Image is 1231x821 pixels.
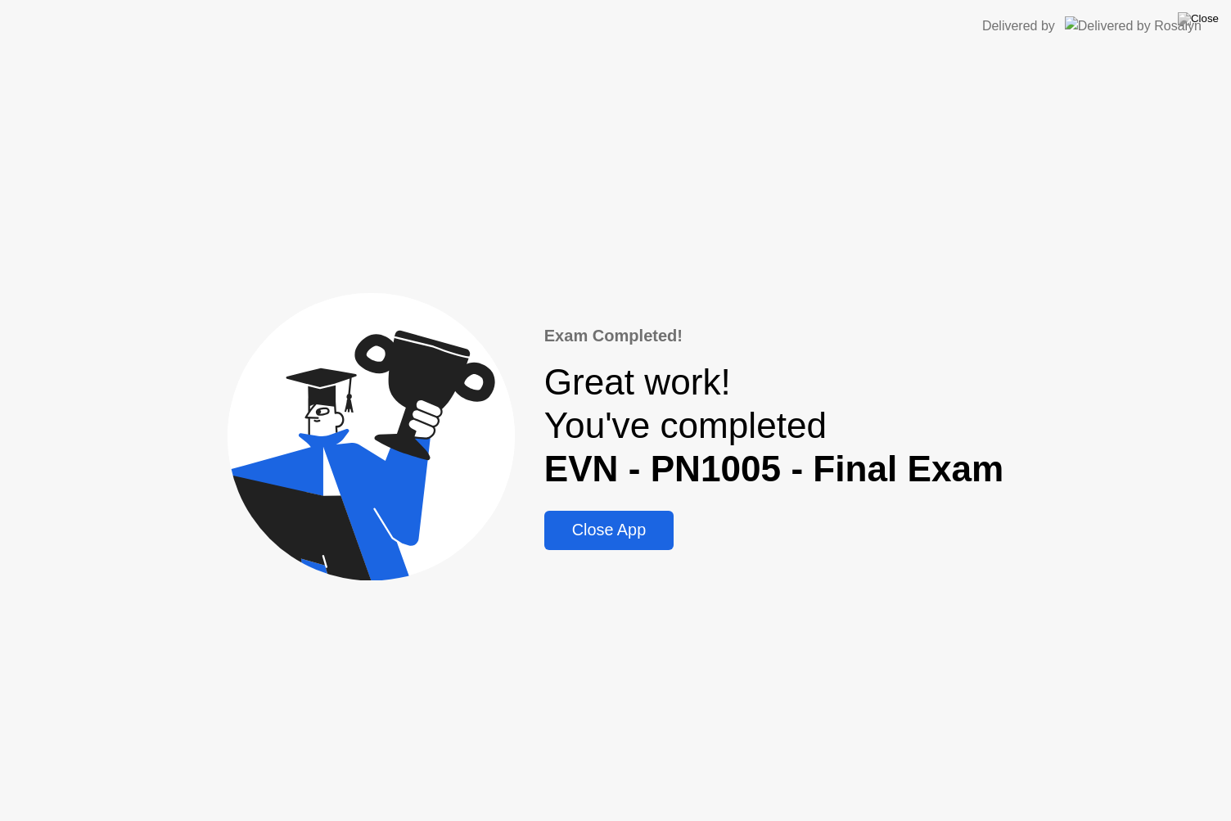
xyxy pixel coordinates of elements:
[544,511,674,550] button: Close App
[982,16,1055,36] div: Delivered by
[549,521,669,539] div: Close App
[1065,16,1202,35] img: Delivered by Rosalyn
[544,361,1004,491] div: Great work! You've completed
[544,449,1004,489] b: EVN - PN1005 - Final Exam
[544,323,1004,348] div: Exam Completed!
[1178,12,1219,25] img: Close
